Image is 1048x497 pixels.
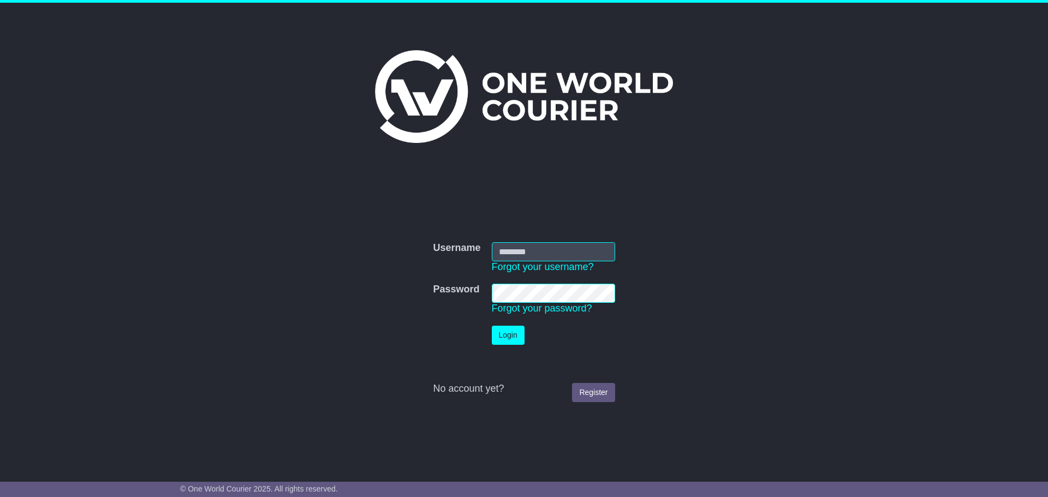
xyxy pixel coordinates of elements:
img: One World [375,50,673,143]
a: Forgot your password? [492,303,592,314]
div: No account yet? [433,383,615,395]
button: Login [492,326,525,345]
a: Forgot your username? [492,261,594,272]
a: Register [572,383,615,402]
label: Password [433,284,479,296]
label: Username [433,242,480,254]
span: © One World Courier 2025. All rights reserved. [180,484,338,493]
